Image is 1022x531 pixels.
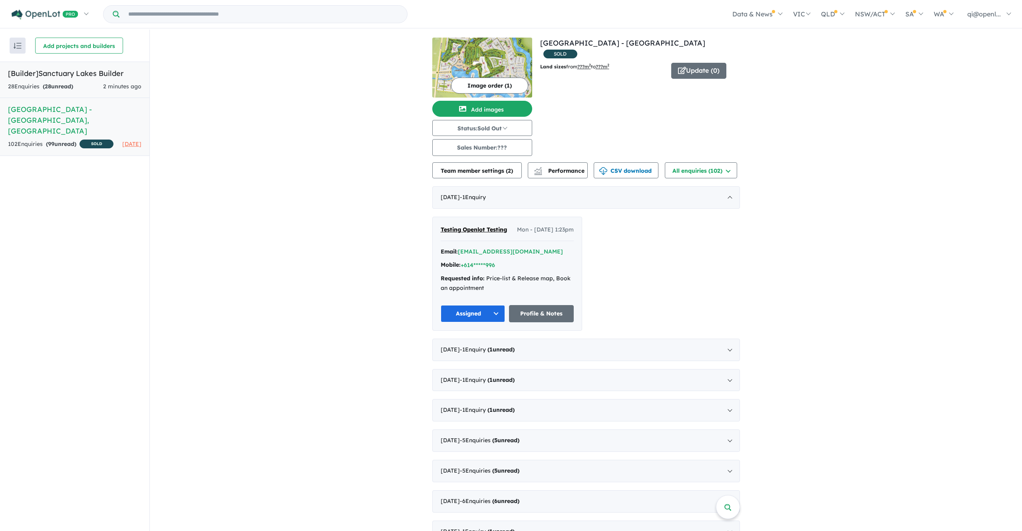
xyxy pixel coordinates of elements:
button: CSV download [594,162,658,178]
strong: ( unread) [43,83,73,90]
span: 1 [489,346,493,353]
strong: ( unread) [487,406,515,413]
strong: ( unread) [46,140,76,148]
span: SOLD [543,50,577,58]
u: ???m [596,64,609,70]
span: [DATE] [122,140,141,148]
div: [DATE] [432,369,740,391]
img: Sanctuary Lakes Estate - Point Cook [432,38,532,98]
div: [DATE] [432,339,740,361]
div: 102 Enquir ies [8,140,113,150]
sup: 2 [589,63,591,67]
a: Profile & Notes [509,305,574,322]
h5: [GEOGRAPHIC_DATA] - [GEOGRAPHIC_DATA] , [GEOGRAPHIC_DATA] [8,104,141,136]
button: Update (0) [671,63,726,79]
img: bar-chart.svg [534,170,542,175]
a: Testing Openlot Testing [441,225,507,235]
span: 5 [494,467,497,474]
button: [EMAIL_ADDRESS][DOMAIN_NAME] [458,248,563,256]
button: Add images [432,101,532,117]
div: [DATE] [432,186,740,209]
sup: 2 [607,63,609,67]
h5: [Builder] Sanctuary Lakes Builder [8,68,141,79]
span: - 1 Enquir y [460,406,515,413]
span: Testing Openlot Testing [441,226,507,233]
button: Sales Number:??? [432,139,532,156]
button: All enquiries (102) [665,162,737,178]
button: Team member settings (2) [432,162,522,178]
strong: ( unread) [492,497,519,505]
span: to [591,64,609,70]
u: ??? m [577,64,591,70]
strong: ( unread) [492,467,519,474]
span: qi@openl... [967,10,1001,18]
span: - 1 Enquir y [460,346,515,353]
span: - 1 Enquir y [460,194,486,201]
span: 2 [508,167,511,174]
div: Price-list & Release map, Book an appointment [441,274,574,293]
p: from [540,63,665,71]
span: 2 minutes ago [103,83,141,90]
b: Land sizes [540,64,566,70]
a: [GEOGRAPHIC_DATA] - [GEOGRAPHIC_DATA] [540,38,705,48]
strong: ( unread) [487,376,515,383]
img: sort.svg [14,43,22,49]
div: 28 Enquir ies [8,82,73,92]
div: [DATE] [432,460,740,482]
span: - 5 Enquir ies [460,467,519,474]
span: - 1 Enquir y [460,376,515,383]
span: - 6 Enquir ies [460,497,519,505]
span: 1 [489,376,493,383]
strong: ( unread) [492,437,519,444]
img: line-chart.svg [534,167,541,172]
img: download icon [599,167,607,175]
div: [DATE] [432,490,740,513]
button: Performance [528,162,588,178]
span: - 5 Enquir ies [460,437,519,444]
div: [DATE] [432,399,740,421]
span: 28 [45,83,51,90]
span: 5 [494,437,497,444]
span: 6 [494,497,497,505]
strong: ( unread) [487,346,515,353]
span: SOLD [80,140,113,148]
button: Status:Sold Out [432,120,532,136]
button: Image order (1) [451,78,528,94]
button: Assigned [441,305,505,322]
span: 99 [48,140,54,148]
span: 1 [489,406,493,413]
div: [DATE] [432,429,740,452]
strong: Requested info: [441,275,485,282]
img: Openlot PRO Logo White [12,10,78,20]
button: Add projects and builders [35,38,123,54]
span: Mon - [DATE] 1:23pm [517,225,574,235]
span: Performance [535,167,585,174]
strong: Mobile: [441,261,461,268]
strong: Email: [441,248,458,255]
input: Try estate name, suburb, builder or developer [121,6,406,23]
